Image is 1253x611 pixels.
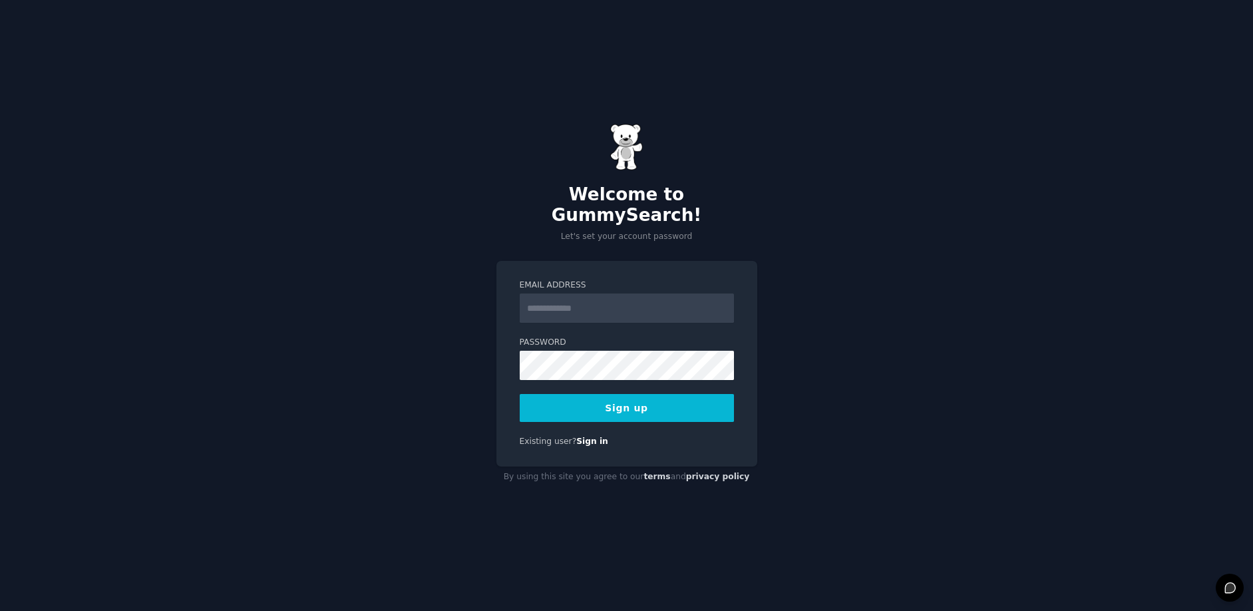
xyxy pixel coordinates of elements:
button: Sign up [520,394,734,422]
a: Sign in [576,437,608,446]
p: Let's set your account password [496,231,757,243]
a: terms [643,472,670,481]
label: Email Address [520,280,734,292]
div: By using this site you agree to our and [496,467,757,488]
a: privacy policy [686,472,750,481]
label: Password [520,337,734,349]
span: Existing user? [520,437,577,446]
h2: Welcome to GummySearch! [496,184,757,226]
img: Gummy Bear [610,124,643,170]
